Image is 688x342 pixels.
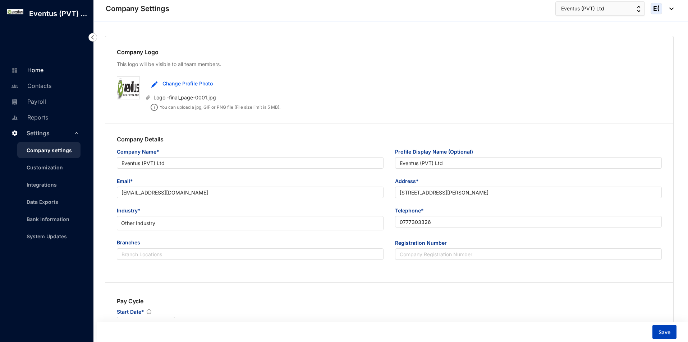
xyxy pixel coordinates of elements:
[7,9,23,14] img: log
[395,207,429,215] label: Telephone*
[117,187,384,198] input: Email*
[117,207,146,215] label: Industry*
[395,157,662,169] input: Profile Display Name (Optional)
[395,187,662,198] input: Address*
[106,4,169,14] p: Company Settings
[9,66,43,74] a: Home
[146,95,151,100] span: paper-clip
[666,8,674,10] img: dropdown-black.8e83cc76930a90b1a4fdb6d089b7bf3a.svg
[162,80,213,88] span: Change Profile Photo
[117,157,384,169] input: Company Name*
[9,114,48,121] a: Reports
[561,5,604,13] span: Eventus (PVT) Ltd
[12,99,18,105] img: payroll-unselected.b590312f920e76f0c668.svg
[555,1,645,16] button: Eventus (PVT) Ltd
[23,9,93,19] p: Eventus (PVT) ...
[21,233,67,239] a: System Updates
[6,78,85,93] li: Contacts
[151,94,258,102] span: Logo -final_page-0001.jpg
[117,48,662,56] p: Company Logo
[146,102,280,111] p: You can upload a jpg, GIF or PNG file (File size limit is 5 MB).
[117,135,662,148] p: Company Details
[637,6,641,12] img: up-down-arrow.74152d26bf9780fbf563ca9c90304185.svg
[121,319,171,329] span: 01
[147,306,151,317] img: info.ad751165ce926853d1d36026adaaebbf.svg
[652,325,676,339] button: Save
[653,5,660,12] span: E(
[21,147,72,153] a: Company settings
[395,248,662,260] input: Registration Number
[117,148,164,156] label: Company Name*
[395,148,478,156] label: Profile Display Name (Optional)
[12,83,18,89] img: people-unselected.118708e94b43a90eceab.svg
[395,239,452,247] label: Registration Number
[9,82,51,89] a: Contacts
[88,33,97,42] img: nav-icon-left.19a07721e4dec06a274f6d07517f07b7.svg
[27,126,73,140] span: Settings
[395,216,662,228] input: Telephone*
[21,199,58,205] a: Data Exports
[21,216,69,222] a: Bank Information
[9,98,46,105] a: Payroll
[121,218,379,229] span: Other Industry
[6,93,85,109] li: Payroll
[117,177,138,185] label: Email*
[151,104,158,111] img: info.ad751165ce926853d1d36026adaaebbf.svg
[117,297,175,305] p: Pay Cycle
[117,248,384,260] input: Branch Locations
[146,76,218,91] button: Change Profile Photo
[395,177,424,185] label: Address*
[151,81,157,88] img: edit.b4a5041f3f6abf5ecd95e844d29cd5d6.svg
[21,164,63,170] a: Customization
[117,305,144,317] span: Start Date*
[21,182,57,188] a: Integrations
[12,130,18,136] img: settings.f4f5bcbb8b4eaa341756.svg
[117,239,384,248] span: Branches
[6,62,85,78] li: Home
[12,114,18,121] img: report-unselected.e6a6b4230fc7da01f883.svg
[659,329,670,336] span: Save
[117,61,662,68] p: This logo will be visible to all team members.
[12,67,18,74] img: home-unselected.a29eae3204392db15eaf.svg
[6,109,85,125] li: Reports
